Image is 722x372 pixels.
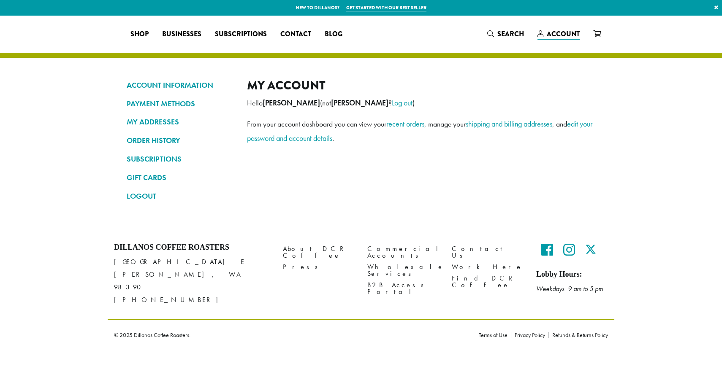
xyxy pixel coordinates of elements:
nav: Account pages [127,78,234,210]
a: PAYMENT METHODS [127,97,234,111]
a: recent orders [386,119,424,129]
a: Commercial Accounts [367,243,439,261]
a: LOGOUT [127,189,234,203]
span: Businesses [162,29,201,40]
span: Blog [325,29,342,40]
a: Search [480,27,531,41]
a: Refunds & Returns Policy [548,332,608,338]
a: SUBSCRIPTIONS [127,152,234,166]
a: Log out [392,98,413,108]
a: shipping and billing addresses [466,119,552,129]
span: Contact [280,29,311,40]
p: [GEOGRAPHIC_DATA] E [PERSON_NAME], WA 98390 [PHONE_NUMBER] [114,256,270,306]
em: Weekdays 9 am to 5 pm [536,284,603,293]
span: Subscriptions [215,29,267,40]
a: Privacy Policy [511,332,548,338]
a: MY ADDRESSES [127,115,234,129]
strong: [PERSON_NAME] [263,98,320,108]
p: Hello (not ? ) [247,96,595,110]
span: Search [497,29,524,39]
a: About DCR Coffee [283,243,355,261]
a: ACCOUNT INFORMATION [127,78,234,92]
a: Find DCR Coffee [452,273,524,291]
a: GIFT CARDS [127,170,234,185]
a: Press [283,261,355,273]
a: ORDER HISTORY [127,133,234,148]
h2: My account [247,78,595,93]
p: From your account dashboard you can view your , manage your , and . [247,117,595,146]
a: Work Here [452,261,524,273]
a: Contact Us [452,243,524,261]
a: B2B Access Portal [367,280,439,298]
p: © 2025 Dillanos Coffee Roasters. [114,332,466,338]
span: Account [547,29,580,39]
a: Get started with our best seller [346,4,426,11]
a: Shop [124,27,155,41]
span: Shop [130,29,149,40]
h4: Dillanos Coffee Roasters [114,243,270,252]
h5: Lobby Hours: [536,270,608,279]
a: Wholesale Services [367,261,439,280]
a: Terms of Use [479,332,511,338]
strong: [PERSON_NAME] [331,98,388,108]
